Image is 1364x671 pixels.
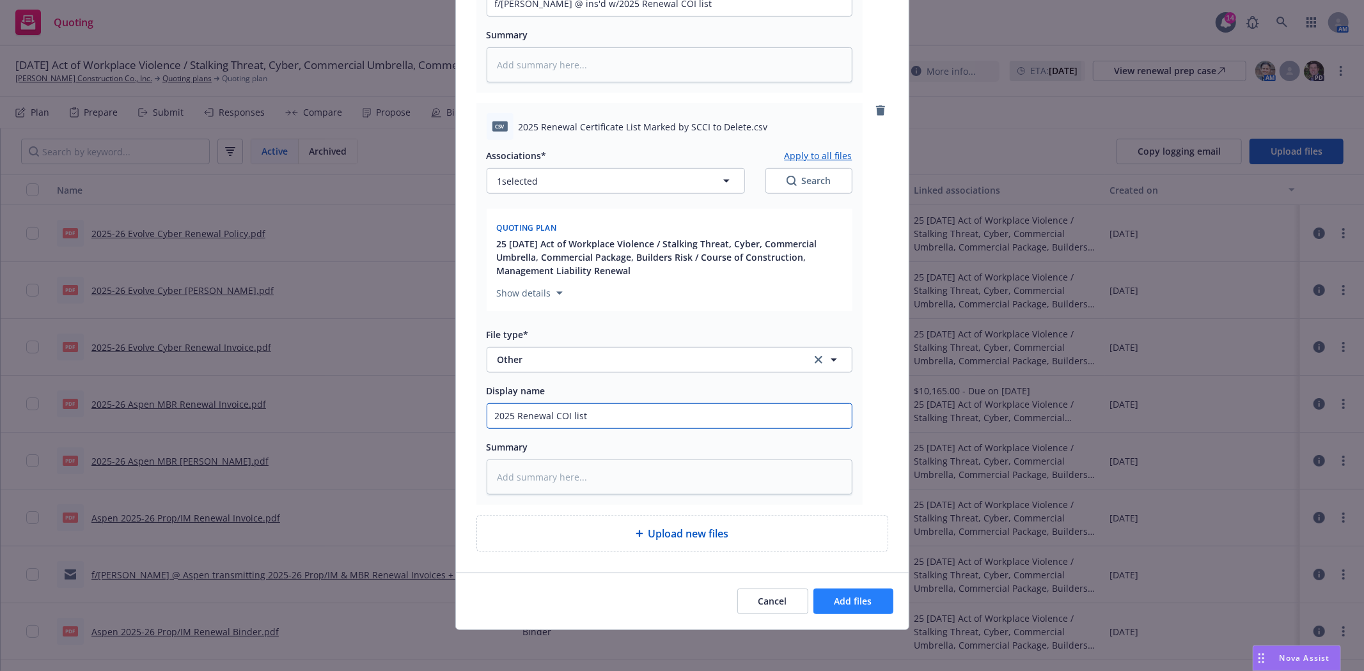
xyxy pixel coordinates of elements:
[487,168,745,194] button: 1selected
[492,286,568,301] button: Show details
[758,595,787,607] span: Cancel
[476,515,888,552] div: Upload new files
[492,121,508,131] span: csv
[1253,645,1341,671] button: Nova Assist
[737,589,808,614] button: Cancel
[765,168,852,194] button: SearchSearch
[1280,652,1330,663] span: Nova Assist
[498,353,794,366] span: Other
[873,103,888,118] a: remove
[835,595,872,607] span: Add files
[487,150,547,162] span: Associations*
[487,347,852,373] button: Otherclear selection
[1253,646,1269,670] div: Drag to move
[487,328,529,341] span: File type*
[785,148,852,163] button: Apply to all files
[498,174,538,188] span: 1 selected
[497,237,845,277] button: 25 [DATE] Act of Workplace Violence / Stalking Threat, Cyber, Commercial Umbrella, Commercial Pac...
[787,174,831,187] div: Search
[519,120,768,134] span: 2025 Renewal Certificate List Marked by SCCI to Delete.csv
[487,404,852,428] input: Add display name here...
[487,441,528,453] span: Summary
[648,526,729,541] span: Upload new files
[497,222,557,233] span: Quoting plan
[787,176,797,186] svg: Search
[487,29,528,41] span: Summary
[487,385,545,397] span: Display name
[813,589,893,614] button: Add files
[811,352,826,367] a: clear selection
